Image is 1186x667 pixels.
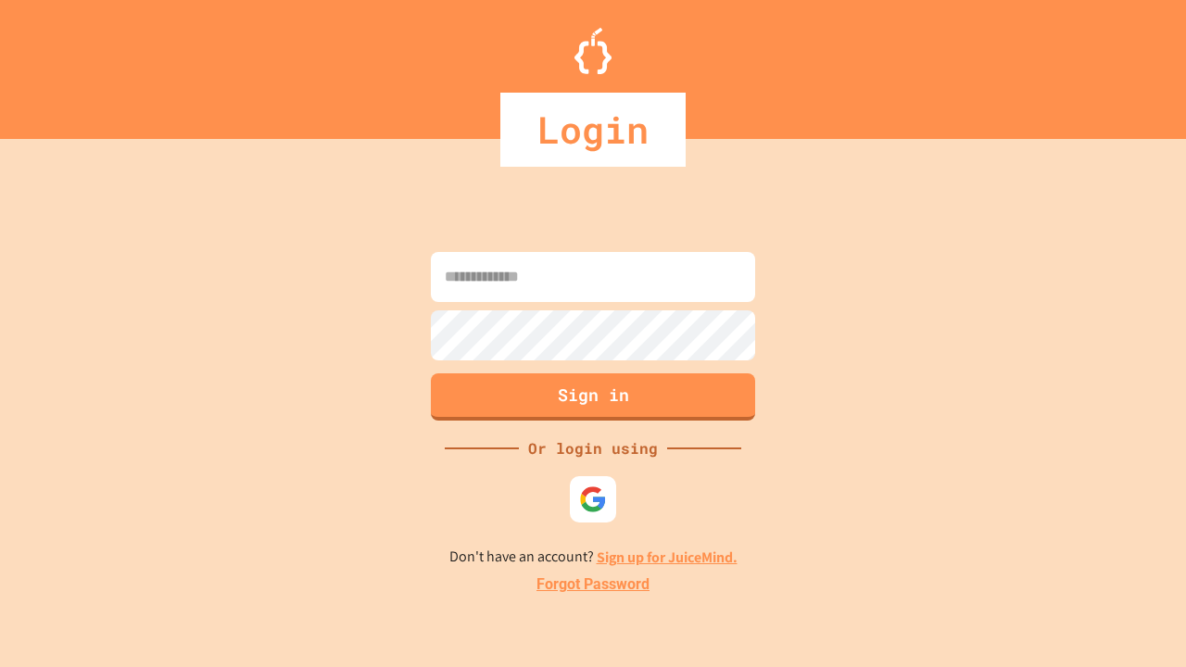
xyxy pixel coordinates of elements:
[449,546,738,569] p: Don't have an account?
[574,28,612,74] img: Logo.svg
[1032,512,1167,591] iframe: chat widget
[431,373,755,421] button: Sign in
[519,437,667,459] div: Or login using
[500,93,686,167] div: Login
[1108,593,1167,648] iframe: chat widget
[597,547,738,567] a: Sign up for JuiceMind.
[579,485,607,513] img: google-icon.svg
[536,573,650,596] a: Forgot Password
